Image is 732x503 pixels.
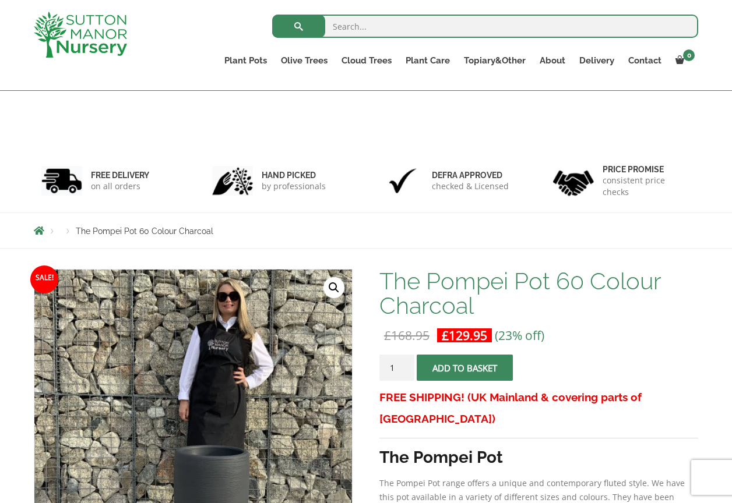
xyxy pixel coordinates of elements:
[34,12,127,58] img: logo
[323,277,344,298] a: View full-screen image gallery
[335,52,399,69] a: Cloud Trees
[384,327,391,343] span: £
[442,327,449,343] span: £
[41,166,82,196] img: 1.jpg
[399,52,457,69] a: Plant Care
[379,448,503,467] strong: The Pompei Pot
[572,52,621,69] a: Delivery
[432,180,509,192] p: checked & Licensed
[603,175,691,198] p: consistent price checks
[442,327,487,343] bdi: 129.95
[91,170,149,180] h6: FREE DELIVERY
[262,180,326,192] p: by professionals
[262,170,326,180] h6: hand picked
[30,265,58,293] span: Sale!
[379,355,414,381] input: Product quantity
[91,180,149,192] p: on all orders
[379,269,698,318] h1: The Pompei Pot 60 Colour Charcoal
[621,52,668,69] a: Contact
[683,49,695,61] span: 0
[533,52,572,69] a: About
[76,226,213,236] span: The Pompei Pot 60 Colour Charcoal
[495,327,544,343] span: (23% off)
[382,166,423,196] img: 3.jpg
[417,355,513,381] button: Add to basket
[384,327,430,343] bdi: 168.95
[432,170,509,180] h6: Defra approved
[212,166,253,196] img: 2.jpg
[274,52,335,69] a: Olive Trees
[668,52,698,69] a: 0
[217,52,274,69] a: Plant Pots
[379,387,698,430] h3: FREE SHIPPING! (UK Mainland & covering parts of [GEOGRAPHIC_DATA])
[603,164,691,175] h6: Price promise
[34,226,698,235] nav: Breadcrumbs
[272,15,698,38] input: Search...
[553,163,594,199] img: 4.jpg
[457,52,533,69] a: Topiary&Other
